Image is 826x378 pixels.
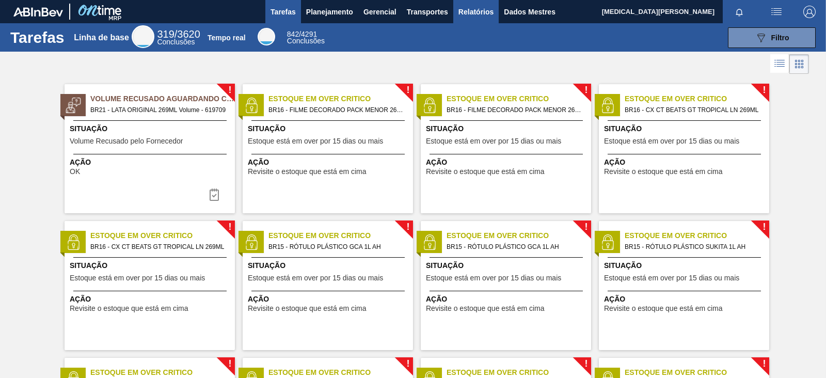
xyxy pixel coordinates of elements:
font: 4291 [301,30,317,38]
font: BR16 - CX CT BEATS GT TROPICAL LN 269ML [90,243,224,250]
span: Situação [604,260,767,271]
font: Ação [248,295,269,303]
font: Estoque está em over por 15 dias ou mais [604,137,739,145]
font: Revisite o estoque que está em cima [604,304,723,312]
font: Revisite o estoque que está em cima [70,304,188,312]
font: Estoque em Over Critico [447,368,549,376]
font: Situação [248,124,285,133]
font: ! [406,222,409,232]
span: Estoque em Over Critico [625,367,769,378]
font: Revisite o estoque que está em cima [248,167,367,176]
span: BR16 - CX CT BEATS GT TROPICAL LN 269ML [625,104,761,116]
font: BR16 - CX CT BEATS GT TROPICAL LN 269ML [625,106,758,114]
font: Gerencial [363,8,396,16]
span: Estoque em Over Critico [447,367,591,378]
img: ícone-tarefa-concluída [208,188,220,201]
span: Volume Recusado Aguardando Ciência [90,93,235,104]
font: Estoque em Over Critico [90,368,193,376]
img: TNhmsLtSVTkK8tSr43FrP2fwEKptu5GPRR3wAAAABJRU5ErkJggg== [13,7,63,17]
span: Estoque em Over Critico [447,230,591,241]
font: BR15 - RÓTULO PLÁSTICO GCA 1L AH [447,243,559,250]
font: Estoque em Over Critico [625,231,727,240]
font: Volume Recusado pelo Fornecedor [70,137,183,145]
span: BR16 - FILME DECORADO PACK MENOR 269ML [447,104,583,116]
font: Revisite o estoque que está em cima [604,167,723,176]
font: Situação [604,124,642,133]
font: Situação [248,261,285,270]
font: Ação [604,158,625,166]
span: Situação [604,123,767,134]
font: ! [228,222,231,232]
img: status [244,98,259,113]
font: ! [584,85,587,95]
font: Ação [70,158,91,166]
font: Volume Recusado Aguardando Ciência [90,94,251,103]
img: status [244,234,259,250]
font: ! [228,85,231,95]
span: Estoque em Over Critico [625,93,769,104]
font: Ação [70,295,91,303]
font: Estoque em Over Critico [625,368,727,376]
div: Visão em Cards [789,54,809,74]
font: BR21 - LATA ORIGINAL 269ML Volume - 619709 [90,106,226,114]
font: BR16 - FILME DECORADO PACK MENOR 269ML [268,106,409,114]
font: Estoque está em over por 15 dias ou mais [248,274,383,282]
div: Visão em Lista [770,54,789,74]
font: OK [70,167,80,176]
font: Conclusões [157,38,195,46]
span: Estoque em Over Critico [268,230,413,241]
font: Ação [604,295,625,303]
span: Estoque em Over Critico [268,93,413,104]
font: / [299,30,301,38]
font: Situação [70,124,107,133]
font: 842 [287,30,299,38]
font: 3620 [177,28,200,40]
div: Linha de base [132,25,154,48]
font: Ação [248,158,269,166]
font: ! [406,85,409,95]
span: BR21 - LATA ORIGINAL 269ML Volume - 619709 [90,104,227,116]
button: ícone-tarefa-concluída [202,184,227,205]
font: Situação [426,261,464,270]
span: Estoque em Over Critico [447,93,591,104]
font: Linha de base [74,33,129,42]
span: BR16 - CX CT BEATS GT TROPICAL LN 269ML [90,241,227,253]
span: Situação [426,123,589,134]
font: ! [584,358,587,369]
font: Conclusões [287,37,325,45]
font: ! [406,358,409,369]
span: Estoque em Over Critico [268,367,413,378]
font: Ação [426,158,447,166]
font: BR16 - FILME DECORADO PACK MENOR 269ML [447,106,587,114]
span: BR15 - RÓTULO PLÁSTICO SUKITA 1L AH [625,241,761,253]
font: Situação [604,261,642,270]
font: Revisite o estoque que está em cima [426,304,545,312]
img: status [600,98,615,113]
span: BR16 - FILME DECORADO PACK MENOR 269ML [268,104,405,116]
font: Estoque em Over Critico [268,368,371,376]
span: Situação [248,260,410,271]
img: ações do usuário [770,6,783,18]
img: status [422,234,437,250]
font: Situação [426,124,464,133]
font: BR15 - RÓTULO PLÁSTICO GCA 1L AH [268,243,381,250]
span: BR15 - RÓTULO PLÁSTICO GCA 1L AH [268,241,405,253]
font: Estoque em Over Critico [268,231,371,240]
font: ! [763,222,766,232]
font: Ação [426,295,447,303]
font: Dados Mestres [504,8,555,16]
font: Estoque está em over por 15 dias ou mais [70,274,205,282]
div: Completar tarefa: 29928776 [202,184,227,205]
img: status [600,234,615,250]
span: Estoque em Over Critico [90,367,235,378]
font: [MEDICAL_DATA][PERSON_NAME] [602,8,714,15]
font: Estoque em Over Critico [447,231,549,240]
font: Revisite o estoque que está em cima [248,304,367,312]
font: BR15 - RÓTULO PLÁSTICO SUKITA 1L AH [625,243,745,250]
font: Situação [70,261,107,270]
font: Estoque está em over por 15 dias ou mais [248,137,383,145]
